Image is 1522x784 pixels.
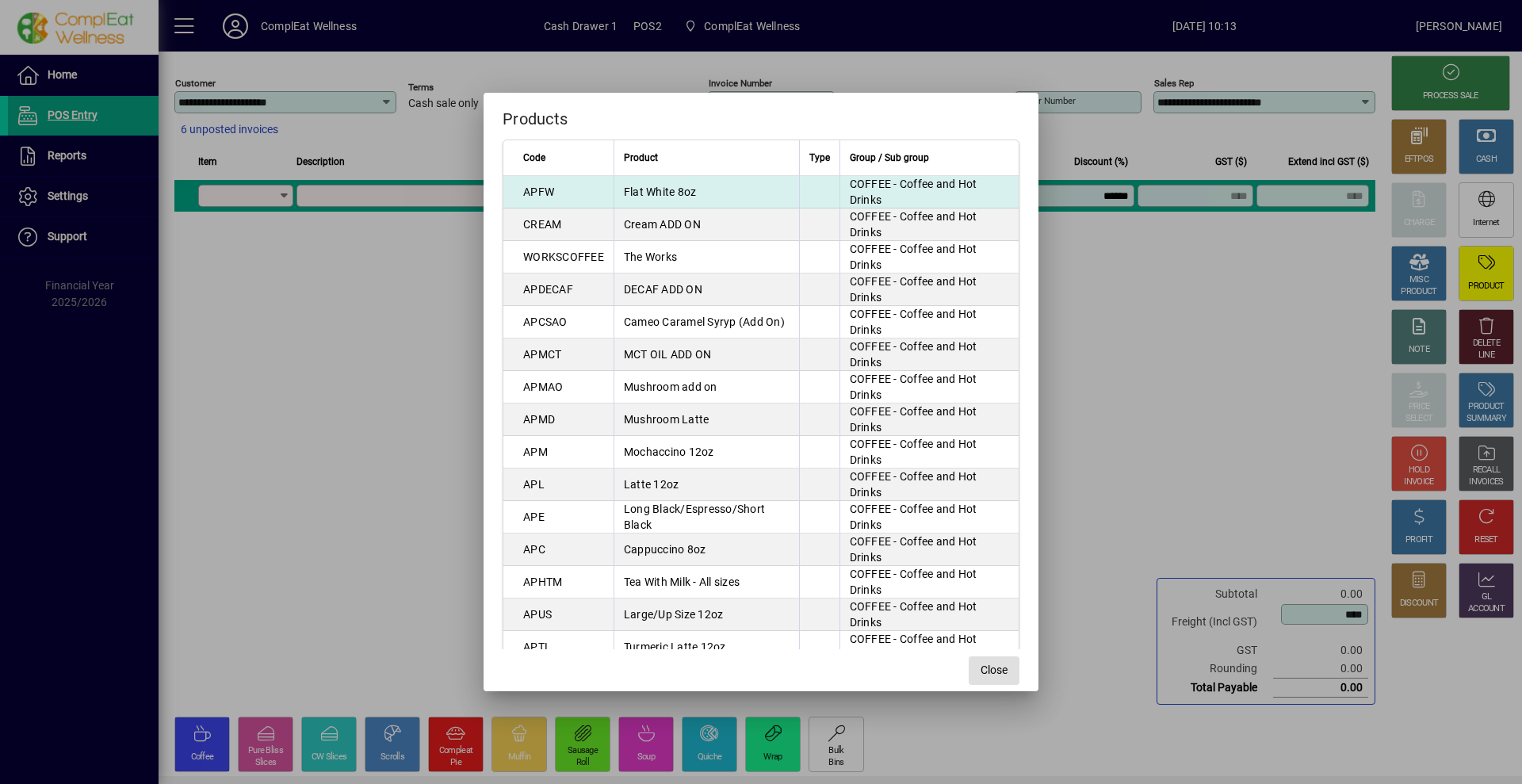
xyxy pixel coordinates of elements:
div: APC [523,541,545,557]
div: APTL [523,639,551,655]
td: Mushroom add on [614,371,799,403]
td: COFFEE - Coffee and Hot Drinks [839,599,1019,631]
div: APUS [523,606,552,622]
td: COFFEE - Coffee and Hot Drinks [839,176,1019,208]
div: APMCT [523,346,561,362]
div: APMD [523,411,555,427]
td: Cameo Caramel Syryp (Add On) [614,306,799,338]
td: COFFEE - Coffee and Hot Drinks [839,241,1019,273]
div: APL [523,476,545,492]
td: Turmeric Latte 12oz [614,631,799,664]
td: COFFEE - Coffee and Hot Drinks [839,306,1019,338]
div: APHTM [523,574,562,590]
td: Tea With Milk - All sizes [614,566,799,599]
div: APCSAO [523,314,568,330]
span: Group / Sub group [850,149,929,166]
td: Mochaccino 12oz [614,436,799,468]
button: Close [969,656,1019,685]
td: MCT OIL ADD ON [614,338,799,371]
h2: Products [484,93,1038,139]
td: COFFEE - Coffee and Hot Drinks [839,403,1019,436]
td: COFFEE - Coffee and Hot Drinks [839,501,1019,534]
td: COFFEE - Coffee and Hot Drinks [839,468,1019,501]
td: COFFEE - Coffee and Hot Drinks [839,371,1019,403]
td: COFFEE - Coffee and Hot Drinks [839,338,1019,371]
td: Mushroom Latte [614,403,799,436]
td: Long Black/Espresso/Short Black [614,501,799,534]
td: DECAF ADD ON [614,273,799,306]
span: Product [624,149,658,166]
div: APE [523,509,545,525]
td: COFFEE - Coffee and Hot Drinks [839,208,1019,241]
div: WORKSCOFFEE [523,249,604,265]
div: CREAM [523,216,561,232]
div: APDECAF [523,281,573,297]
td: Cappuccino 8oz [614,534,799,566]
td: COFFEE - Coffee and Hot Drinks [839,534,1019,566]
td: COFFEE - Coffee and Hot Drinks [839,273,1019,306]
td: Cream ADD ON [614,208,799,241]
td: COFFEE - Coffee and Hot Drinks [839,631,1019,664]
div: APM [523,444,548,460]
td: COFFEE - Coffee and Hot Drinks [839,566,1019,599]
td: The Works [614,241,799,273]
span: Type [809,149,830,166]
td: COFFEE - Coffee and Hot Drinks [839,436,1019,468]
div: APMAO [523,379,563,395]
td: Latte 12oz [614,468,799,501]
span: Code [523,149,545,166]
td: Flat White 8oz [614,176,799,208]
div: APFW [523,184,554,200]
td: Large/Up Size 12oz [614,599,799,631]
span: Close [981,662,1008,679]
